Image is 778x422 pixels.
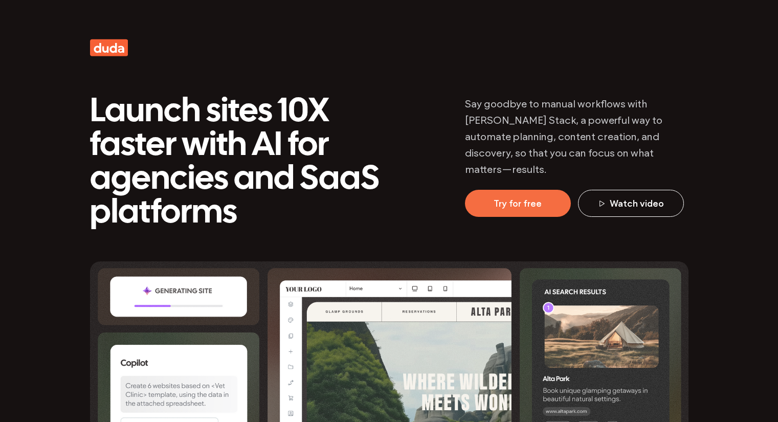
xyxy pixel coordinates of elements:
[578,190,684,217] a: Watch video
[90,97,379,229] span: Launch sites 10X faster with AI for agencies and SaaS platforms
[465,190,571,217] a: Try for free
[610,198,664,209] span: Watch video
[90,39,128,57] img: The word duda is written in white on an orange background.
[465,98,662,175] span: Say goodbye to manual workflows with [PERSON_NAME] Stack, a powerful way to automate planning, co...
[494,198,542,209] span: Try for free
